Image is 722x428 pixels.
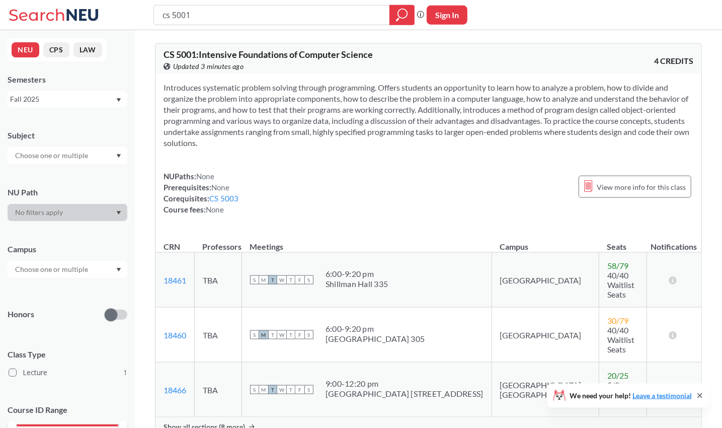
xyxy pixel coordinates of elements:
[250,330,259,339] span: S
[607,371,628,380] span: 20 / 25
[607,316,628,325] span: 30 / 79
[10,94,115,105] div: Fall 2025
[607,261,628,270] span: 58 / 79
[259,385,268,394] span: M
[8,130,127,141] div: Subject
[286,385,295,394] span: T
[295,330,304,339] span: F
[43,42,69,57] button: CPS
[116,154,121,158] svg: Dropdown arrow
[123,367,127,378] span: 1
[73,42,102,57] button: LAW
[597,181,686,193] span: View more info for this class
[607,325,634,354] span: 40/40 Waitlist Seats
[492,363,599,417] td: [GEOGRAPHIC_DATA], [GEOGRAPHIC_DATA]
[116,98,121,102] svg: Dropdown arrow
[195,253,242,308] td: TBA
[195,363,242,417] td: TBA
[195,231,242,253] th: Professors
[295,385,304,394] span: F
[250,275,259,284] span: S
[8,204,127,221] div: Dropdown arrow
[396,8,408,22] svg: magnifying glass
[8,309,34,320] p: Honors
[8,91,127,107] div: Fall 2025Dropdown arrow
[259,330,268,339] span: M
[8,187,127,198] div: NU Path
[277,330,286,339] span: W
[599,231,647,253] th: Seats
[209,194,239,203] a: CS 5003
[8,74,127,85] div: Semesters
[164,241,180,252] div: CRN
[164,49,373,60] span: CS 5001 : Intensive Foundations of Computer Science
[268,330,277,339] span: T
[570,392,692,399] span: We need your help!
[492,253,599,308] td: [GEOGRAPHIC_DATA]
[326,269,388,279] div: 6:00 - 9:20 pm
[295,275,304,284] span: F
[116,211,121,215] svg: Dropdown arrow
[9,366,127,379] label: Lecture
[304,275,313,284] span: S
[326,334,425,344] div: [GEOGRAPHIC_DATA] 305
[427,6,467,25] button: Sign In
[8,404,127,416] p: Course ID Range
[326,389,484,399] div: [GEOGRAPHIC_DATA] [STREET_ADDRESS]
[286,275,295,284] span: T
[277,275,286,284] span: W
[164,330,186,340] a: 18460
[173,61,244,72] span: Updated 3 minutes ago
[10,263,95,275] input: Choose one or multiple
[326,279,388,289] div: Shillman Hall 335
[259,275,268,284] span: M
[389,5,415,25] div: magnifying glass
[304,330,313,339] span: S
[268,385,277,394] span: T
[492,231,599,253] th: Campus
[326,324,425,334] div: 6:00 - 9:20 pm
[250,385,259,394] span: S
[8,147,127,164] div: Dropdown arrow
[632,391,692,400] a: Leave a testimonial
[8,261,127,278] div: Dropdown arrow
[195,308,242,363] td: TBA
[8,244,127,255] div: Campus
[492,308,599,363] td: [GEOGRAPHIC_DATA]
[277,385,286,394] span: W
[164,82,693,149] section: Introduces systematic problem solving through programming. Offers students an opportunity to lear...
[12,42,39,57] button: NEU
[647,231,702,253] th: Notifications
[607,270,634,299] span: 40/40 Waitlist Seats
[8,349,127,360] span: Class Type
[196,172,214,181] span: None
[286,330,295,339] span: T
[211,183,229,192] span: None
[116,268,121,272] svg: Dropdown arrow
[164,275,186,285] a: 18461
[607,380,634,409] span: 5/5 Waitlist Seats
[164,385,186,395] a: 18466
[162,7,382,24] input: Class, professor, course number, "phrase"
[206,205,224,214] span: None
[326,379,484,389] div: 9:00 - 12:20 pm
[242,231,492,253] th: Meetings
[164,171,239,215] div: NUPaths: Prerequisites: Corequisites: Course fees:
[654,55,693,66] span: 4 CREDITS
[10,150,95,162] input: Choose one or multiple
[268,275,277,284] span: T
[304,385,313,394] span: S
